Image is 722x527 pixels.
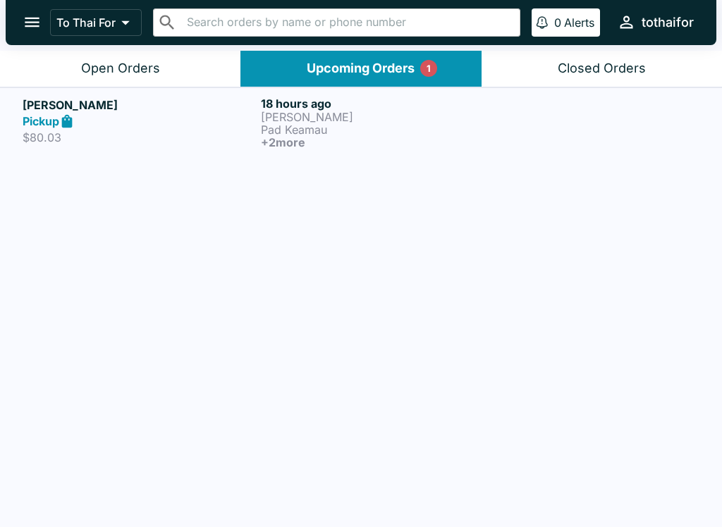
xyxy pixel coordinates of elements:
p: Alerts [564,15,594,30]
div: Closed Orders [558,61,646,77]
div: Open Orders [81,61,160,77]
p: Pad Keamau [261,123,494,136]
button: open drawer [14,4,50,40]
h6: 18 hours ago [261,97,494,111]
p: 1 [427,61,431,75]
div: Upcoming Orders [307,61,415,77]
p: 0 [554,15,561,30]
button: tothaifor [611,7,699,37]
input: Search orders by name or phone number [183,13,514,32]
h5: [PERSON_NAME] [23,97,255,113]
p: $80.03 [23,130,255,144]
h6: + 2 more [261,136,494,149]
p: [PERSON_NAME] [261,111,494,123]
p: To Thai For [56,15,116,30]
strong: Pickup [23,114,59,128]
button: To Thai For [50,9,142,36]
div: tothaifor [642,14,694,31]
